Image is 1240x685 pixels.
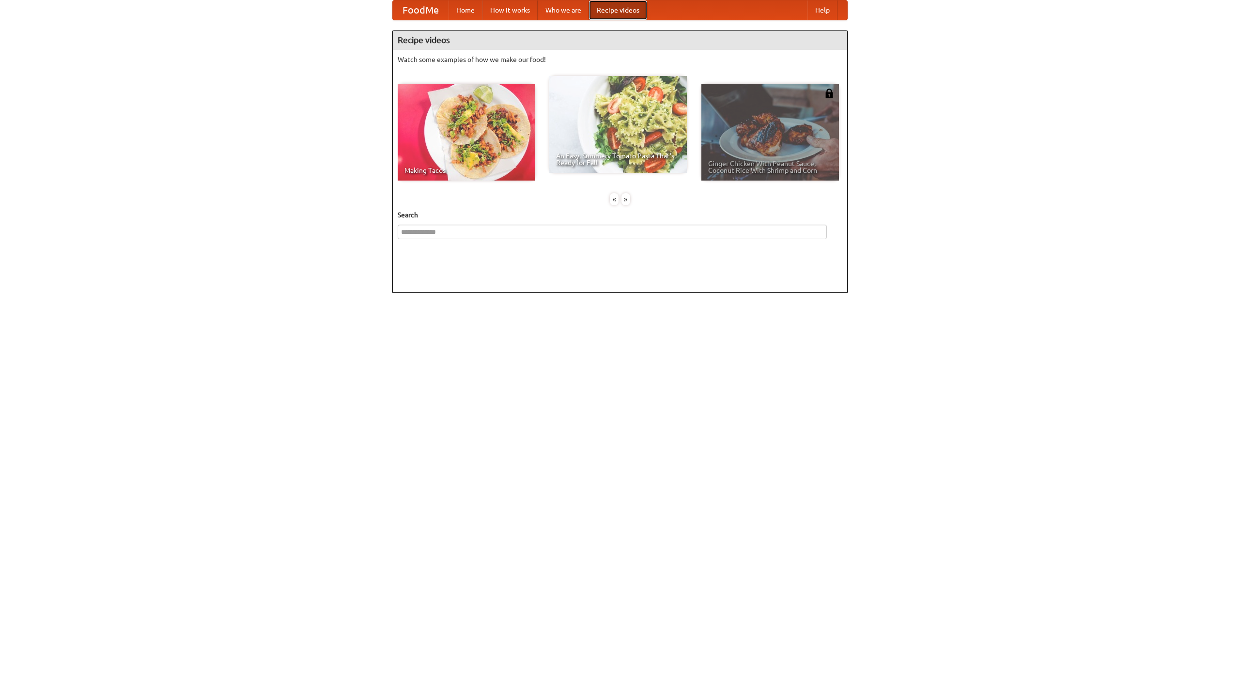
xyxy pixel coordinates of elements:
a: Home [449,0,482,20]
p: Watch some examples of how we make our food! [398,55,842,64]
span: Making Tacos [404,167,528,174]
h4: Recipe videos [393,30,847,50]
a: Recipe videos [589,0,647,20]
span: An Easy, Summery Tomato Pasta That's Ready for Fall [556,152,680,166]
a: Making Tacos [398,84,535,181]
a: FoodMe [393,0,449,20]
h5: Search [398,210,842,220]
img: 483408.png [824,89,834,98]
div: « [610,193,619,205]
a: An Easy, Summery Tomato Pasta That's Ready for Fall [549,76,687,173]
a: Who we are [538,0,589,20]
a: Help [807,0,837,20]
div: » [621,193,630,205]
a: How it works [482,0,538,20]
